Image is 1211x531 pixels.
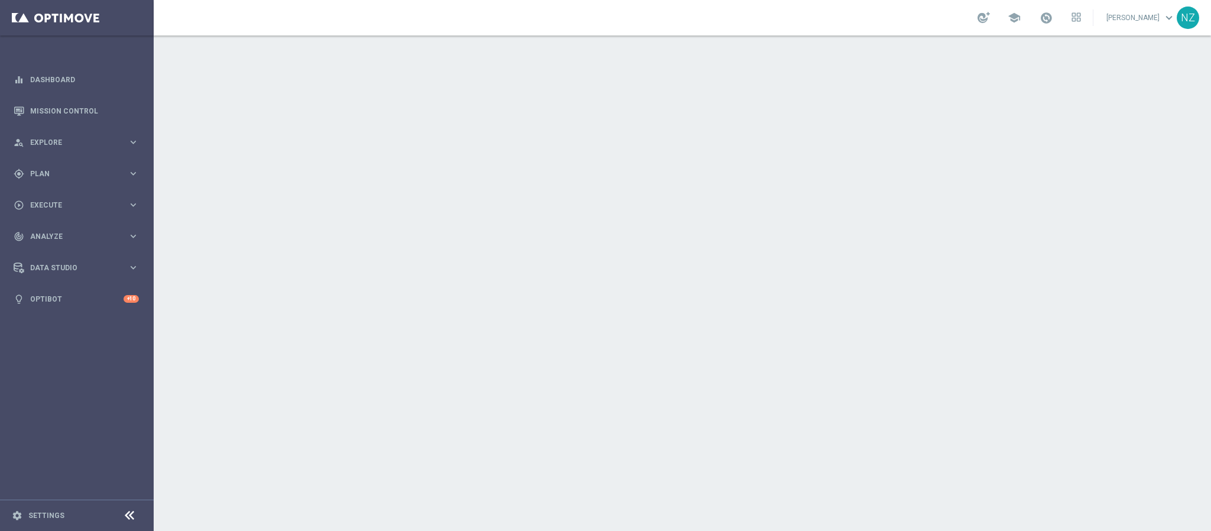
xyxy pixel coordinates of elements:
button: track_changes Analyze keyboard_arrow_right [13,232,139,241]
i: keyboard_arrow_right [128,262,139,273]
div: Execute [14,200,128,211]
i: lightbulb [14,294,24,305]
div: Plan [14,169,128,179]
a: Mission Control [30,95,139,127]
i: keyboard_arrow_right [128,199,139,211]
i: play_circle_outline [14,200,24,211]
i: person_search [14,137,24,148]
button: equalizer Dashboard [13,75,139,85]
i: gps_fixed [14,169,24,179]
span: Explore [30,139,128,146]
i: keyboard_arrow_right [128,168,139,179]
a: Optibot [30,283,124,315]
i: equalizer [14,75,24,85]
div: Dashboard [14,64,139,95]
span: keyboard_arrow_down [1163,11,1176,24]
div: Analyze [14,231,128,242]
button: person_search Explore keyboard_arrow_right [13,138,139,147]
span: Data Studio [30,264,128,271]
a: Settings [28,512,64,519]
span: school [1008,11,1021,24]
span: Execute [30,202,128,209]
div: NZ [1177,7,1199,29]
div: Explore [14,137,128,148]
i: keyboard_arrow_right [128,231,139,242]
div: Data Studio [14,263,128,273]
div: +10 [124,295,139,303]
button: Data Studio keyboard_arrow_right [13,263,139,273]
i: settings [12,510,22,521]
div: Optibot [14,283,139,315]
span: Plan [30,170,128,177]
span: Analyze [30,233,128,240]
button: lightbulb Optibot +10 [13,294,139,304]
div: Mission Control [14,95,139,127]
button: gps_fixed Plan keyboard_arrow_right [13,169,139,179]
i: track_changes [14,231,24,242]
a: [PERSON_NAME]keyboard_arrow_down [1105,9,1177,27]
i: keyboard_arrow_right [128,137,139,148]
button: play_circle_outline Execute keyboard_arrow_right [13,200,139,210]
button: Mission Control [13,106,139,116]
a: Dashboard [30,64,139,95]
